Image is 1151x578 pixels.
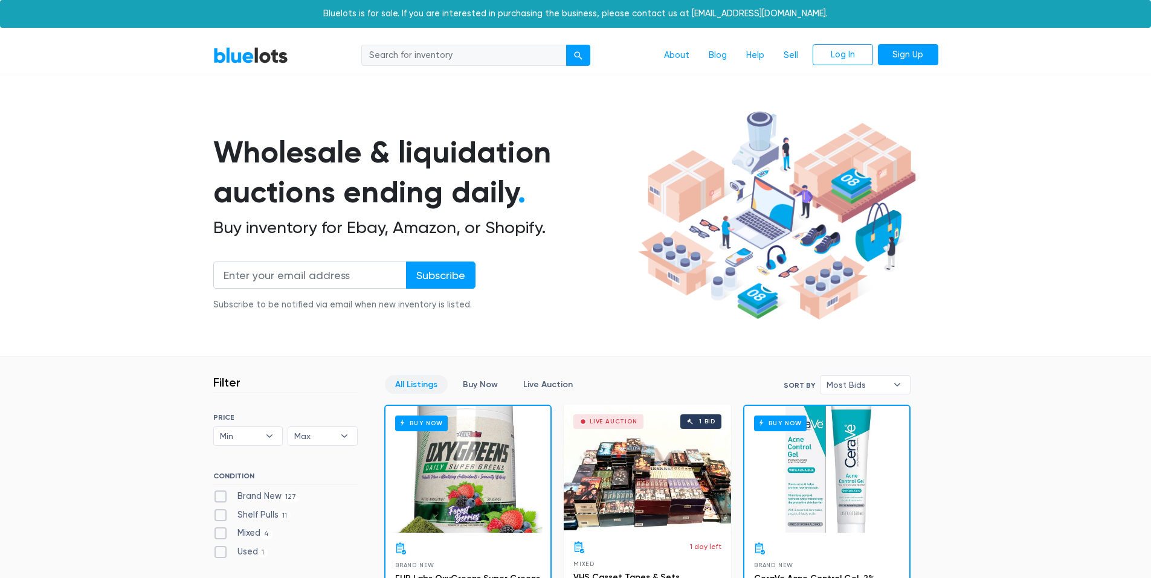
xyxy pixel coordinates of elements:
a: About [654,44,699,67]
span: Brand New [395,562,434,568]
a: Live Auction 1 bid [564,405,731,531]
label: Mixed [213,527,273,540]
input: Subscribe [406,262,476,289]
a: Buy Now [385,406,550,533]
a: Live Auction [513,375,583,394]
a: All Listings [385,375,448,394]
label: Sort By [784,380,815,391]
b: ▾ [885,376,910,394]
h6: Buy Now [395,416,448,431]
a: Buy Now [744,406,909,533]
b: ▾ [257,427,282,445]
span: Most Bids [827,376,887,394]
b: ▾ [332,427,357,445]
a: Help [737,44,774,67]
a: Sign Up [878,44,938,66]
div: Live Auction [590,419,637,425]
input: Enter your email address [213,262,407,289]
label: Brand New [213,490,300,503]
div: Subscribe to be notified via email when new inventory is listed. [213,298,476,312]
label: Used [213,545,268,559]
p: 1 day left [690,541,721,552]
a: Sell [774,44,808,67]
div: 1 bid [699,419,715,425]
span: 11 [279,511,291,521]
h6: Buy Now [754,416,807,431]
a: Buy Now [453,375,508,394]
span: 127 [282,492,300,502]
span: Max [294,427,334,445]
span: 4 [260,530,273,539]
h2: Buy inventory for Ebay, Amazon, or Shopify. [213,217,634,238]
span: . [518,174,526,210]
label: Shelf Pulls [213,509,291,522]
span: Mixed [573,560,595,567]
h1: Wholesale & liquidation auctions ending daily [213,132,634,213]
h6: CONDITION [213,472,358,485]
h6: PRICE [213,413,358,422]
a: BlueLots [213,47,288,64]
input: Search for inventory [361,45,567,66]
a: Blog [699,44,737,67]
a: Log In [813,44,873,66]
span: Min [220,427,260,445]
span: Brand New [754,562,793,568]
h3: Filter [213,375,240,390]
img: hero-ee84e7d0318cb26816c560f6b4441b76977f77a177738b4e94f68c95b2b83dbb.png [634,106,920,326]
span: 1 [258,548,268,557]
